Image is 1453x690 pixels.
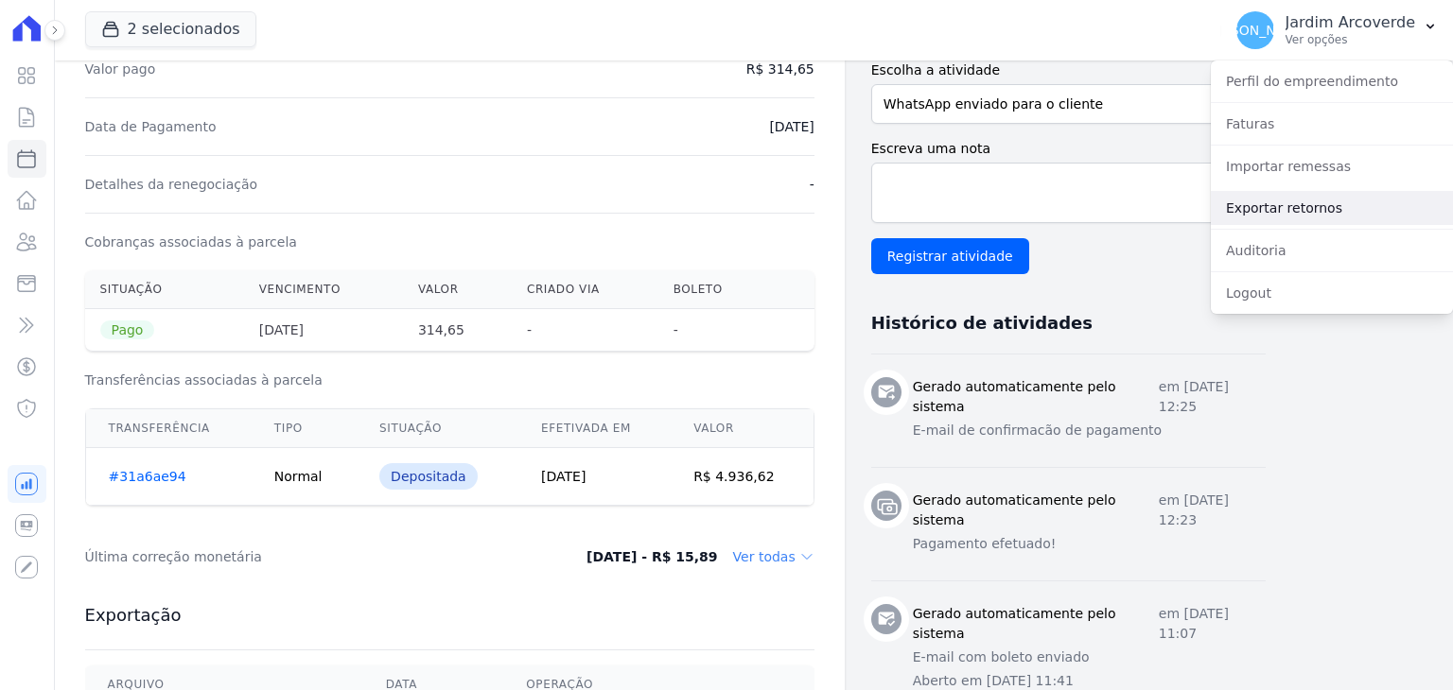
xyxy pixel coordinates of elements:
[85,547,516,566] dt: Última correção monetária
[244,309,403,352] th: [DATE]
[1211,149,1453,183] a: Importar remessas
[733,547,814,566] dd: Ver todas
[586,547,718,566] dd: [DATE] - R$ 15,89
[1211,191,1453,225] a: Exportar retornos
[658,270,772,309] th: Boleto
[85,11,256,47] button: 2 selecionados
[512,270,658,309] th: Criado via
[252,409,357,448] th: Tipo
[518,448,671,506] td: [DATE]
[109,469,186,484] a: #31a6ae94
[1286,13,1415,32] p: Jardim Arcoverde
[1159,377,1266,417] p: em [DATE] 12:25
[746,60,814,78] dd: R$ 314,65
[810,175,814,194] dd: -
[244,270,403,309] th: Vencimento
[85,371,814,389] h3: Transferências associadas à parcela
[1159,491,1266,530] p: em [DATE] 12:23
[871,139,1266,159] label: Escreva uma nota
[85,409,252,448] th: Transferência
[913,604,1159,644] h3: Gerado automaticamente pelo sistema
[1211,107,1453,141] a: Faturas
[252,448,357,506] td: Normal
[518,409,671,448] th: Efetivada em
[913,647,1266,667] p: E-mail com boleto enviado
[769,117,814,136] dd: [DATE]
[658,309,772,352] th: -
[871,60,1266,80] label: Escolha a atividade
[403,309,512,352] th: 314,65
[1286,32,1415,47] p: Ver opções
[671,409,814,448] th: Valor
[913,377,1159,417] h3: Gerado automaticamente pelo sistema
[871,238,1029,274] input: Registrar atividade
[913,421,1266,440] p: E-mail de confirmacão de pagamento
[85,604,814,627] h3: Exportação
[1211,233,1453,267] a: Auditoria
[1211,64,1453,98] a: Perfil do empreendimento
[100,320,155,339] span: Pago
[85,233,297,251] dt: Cobranças associadas à parcela
[871,312,1093,335] h3: Histórico de atividades
[1211,276,1453,310] a: Logout
[1159,604,1266,644] p: em [DATE] 11:07
[85,270,244,309] th: Situação
[512,309,658,352] th: -
[1199,24,1309,37] span: [PERSON_NAME]
[1221,4,1453,57] button: [PERSON_NAME] Jardim Arcoverde Ver opções
[403,270,512,309] th: Valor
[379,463,478,490] div: Depositada
[357,409,518,448] th: Situação
[913,491,1159,530] h3: Gerado automaticamente pelo sistema
[671,448,814,506] td: R$ 4.936,62
[913,534,1266,554] p: Pagamento efetuado!
[85,175,258,194] dt: Detalhes da renegociação
[85,60,156,78] dt: Valor pago
[85,117,217,136] dt: Data de Pagamento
